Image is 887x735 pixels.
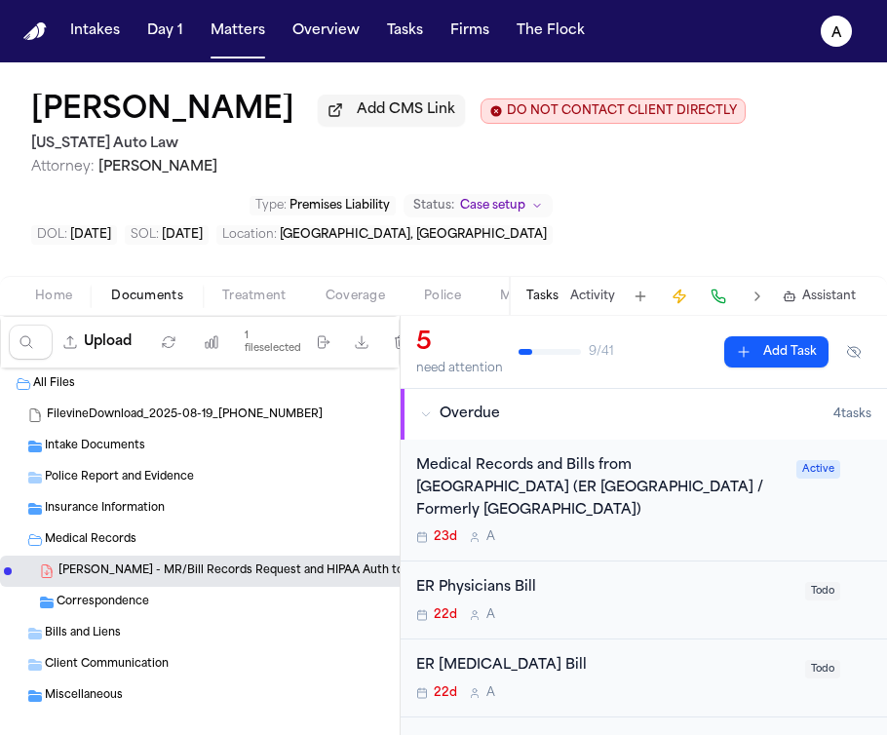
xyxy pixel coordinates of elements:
span: Mail [500,289,525,304]
span: Bills and Liens [45,626,121,642]
span: Case setup [460,198,525,213]
button: Edit matter name [31,94,294,129]
div: Open task: ER Radiology Bill [401,639,887,717]
span: 22d [434,685,457,701]
span: 23d [434,529,457,545]
span: A [486,529,495,545]
button: Overdue4tasks [401,389,887,440]
div: Open task: ER Physicians Bill [401,561,887,639]
button: Day 1 [139,14,191,49]
button: Activity [570,289,615,304]
button: Upload [53,325,143,360]
span: SOL : [131,229,159,241]
button: Add CMS Link [318,95,465,126]
button: Assistant [783,289,856,304]
span: Coverage [326,289,385,304]
span: DO NOT CONTACT CLIENT DIRECTLY [507,103,737,119]
div: need attention [416,361,503,376]
span: Correspondence [57,595,149,611]
button: Add Task [724,336,829,367]
span: Add CMS Link [357,100,455,120]
button: Tasks [526,289,559,304]
span: 22d [434,607,457,623]
span: 9 / 41 [589,344,614,360]
span: [PERSON_NAME] [98,160,217,174]
span: Miscellaneous [45,688,123,705]
button: Hide completed tasks (⌘⇧H) [836,336,871,367]
a: Home [23,22,47,41]
span: Todo [805,582,840,600]
span: Client Communication [45,657,169,674]
div: Open task: Medical Records and Bills from Corewell Health Trenton Hospital (ER Trenton South Shor... [401,440,887,561]
button: Change status from Case setup [404,194,553,217]
span: [DATE] [162,229,203,241]
span: [PERSON_NAME] - MR/Bill Records Request and HIPAA Auth to Farah [MEDICAL_DATA] - [DATE] [58,563,414,580]
span: A [486,685,495,701]
span: Police Report and Evidence [45,470,194,486]
text: A [831,26,842,40]
button: Edit SOL: 2027-12-29 [125,225,209,245]
input: Search files [9,325,53,360]
span: [GEOGRAPHIC_DATA], [GEOGRAPHIC_DATA] [280,229,547,241]
span: 4 task s [833,406,871,422]
button: Add Task [627,283,654,310]
button: Edit Location: Flat Rock, MI [216,225,553,245]
button: Create Immediate Task [666,283,693,310]
span: Type : [255,200,287,212]
button: Intakes [62,14,128,49]
span: A [486,607,495,623]
button: Tasks [379,14,431,49]
span: Active [796,460,840,479]
button: Edit DOL: 2024-12-29 [31,225,117,245]
button: The Flock [509,14,593,49]
span: Premises Liability [289,200,390,212]
div: ER Physicians Bill [416,577,793,600]
button: Make a Call [705,283,732,310]
span: Police [424,289,461,304]
span: Location : [222,229,277,241]
span: FilevineDownload_2025-08-19_[PHONE_NUMBER] [47,407,323,424]
span: DOL : [37,229,67,241]
h2: [US_STATE] Auto Law [31,133,746,156]
button: Firms [443,14,497,49]
span: Documents [111,289,183,304]
span: Overdue [440,405,500,424]
span: Home [35,289,72,304]
div: Medical Records and Bills from [GEOGRAPHIC_DATA] (ER [GEOGRAPHIC_DATA] / Formerly [GEOGRAPHIC_DATA]) [416,455,785,522]
span: Intake Documents [45,439,145,455]
div: ER [MEDICAL_DATA] Bill [416,655,793,677]
h1: [PERSON_NAME] [31,94,294,129]
span: Todo [805,660,840,678]
button: Overview [285,14,367,49]
span: Treatment [222,289,287,304]
button: Edit Type: Premises Liability [250,196,396,215]
div: 5 [416,328,503,359]
button: Edit client contact restriction [481,98,746,124]
span: Attorney: [31,160,95,174]
span: All Files [33,376,75,393]
span: Status: [413,198,454,213]
span: Medical Records [45,532,136,549]
span: Insurance Information [45,501,165,518]
span: Assistant [802,289,856,304]
img: Finch Logo [23,22,47,41]
div: 1 file selected [245,329,301,356]
button: Matters [203,14,273,49]
span: [DATE] [70,229,111,241]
